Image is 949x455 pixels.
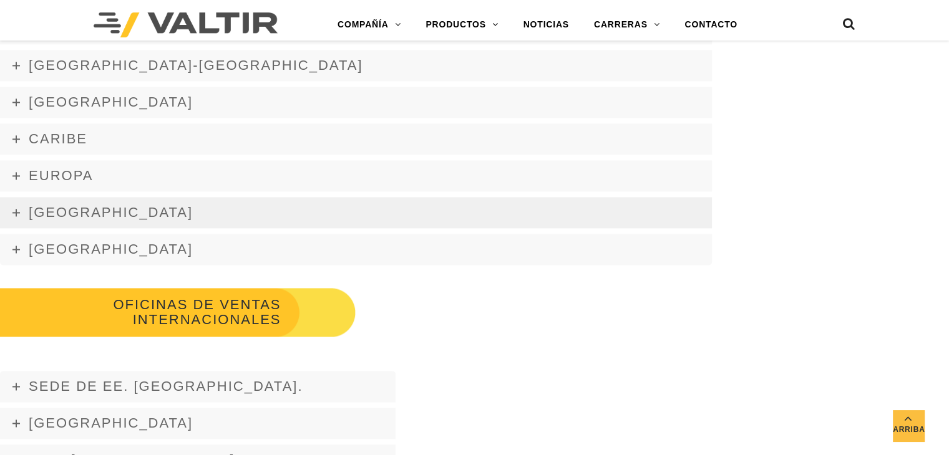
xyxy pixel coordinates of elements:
[893,425,925,434] font: Arriba
[594,19,648,29] font: CARRERAS
[893,410,924,441] a: Arriba
[523,19,569,29] font: NOTICIAS
[413,12,510,37] a: PRODUCTOS
[426,19,485,29] font: PRODUCTOS
[29,94,193,110] font: [GEOGRAPHIC_DATA]
[29,378,303,394] font: Sede de EE. [GEOGRAPHIC_DATA].
[582,12,673,37] a: CARRERAS
[338,19,389,29] font: COMPAÑÍA
[29,131,87,146] font: caribe
[29,168,93,183] font: Europa
[29,415,193,431] font: [GEOGRAPHIC_DATA]
[94,12,278,37] img: Valtir
[672,12,749,37] a: CONTACTO
[113,297,281,327] font: OFICINAS DE VENTAS INTERNACIONALES
[29,204,193,220] font: [GEOGRAPHIC_DATA]
[511,12,582,37] a: NOTICIAS
[29,57,363,73] font: [GEOGRAPHIC_DATA]-[GEOGRAPHIC_DATA]
[684,19,737,29] font: CONTACTO
[29,241,193,257] font: [GEOGRAPHIC_DATA]
[325,12,413,37] a: COMPAÑÍA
